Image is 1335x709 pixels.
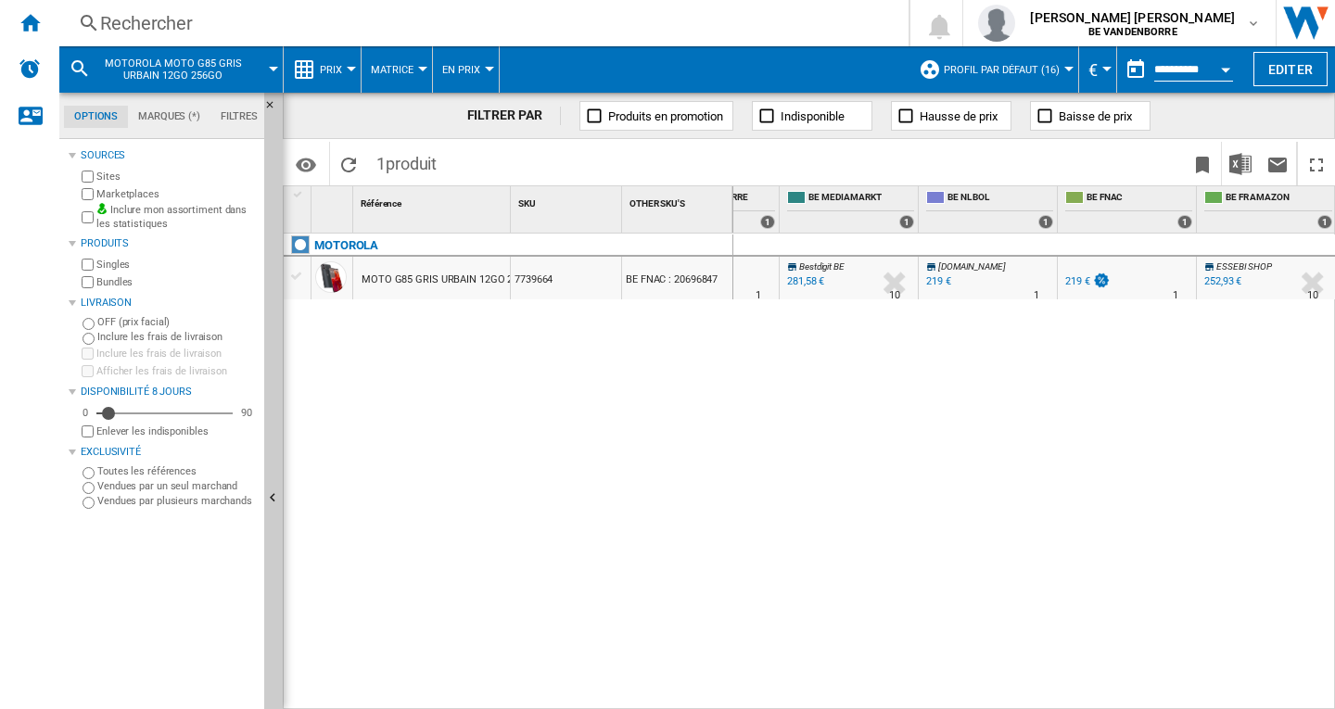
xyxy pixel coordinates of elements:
input: Marketplaces [82,188,94,200]
div: BE FNAC : 20696847 [622,257,732,299]
input: Vendues par plusieurs marchands [83,497,95,509]
button: md-calendar [1117,51,1154,88]
div: Sources [81,148,257,163]
div: 1 offers sold by BE FR AMAZON [1317,215,1332,229]
button: Profil par défaut (16) [944,46,1069,93]
span: BE FR AMAZON [1226,191,1332,207]
input: Afficher les frais de livraison [82,365,94,377]
input: Inclure les frais de livraison [83,333,95,345]
div: 219 € [1065,275,1090,287]
button: Baisse de prix [1030,101,1151,131]
label: Bundles [96,275,257,289]
div: 1 offers sold by BE MEDIAMARKT [899,215,914,229]
div: OTHER SKU'S Sort None [626,186,732,215]
input: Singles [82,259,94,271]
button: Créer un favoris [1184,142,1221,185]
span: € [1088,60,1098,80]
span: Profil par défaut (16) [944,64,1060,76]
div: MOTOROLA MOTO G85 GRIS URBAIN 12GO 256GO [69,46,273,93]
button: Indisponible [752,101,872,131]
input: Afficher les frais de livraison [82,425,94,437]
md-tab-item: Options [64,106,128,128]
b: BE VANDENBORRE [1088,26,1177,38]
div: Exclusivité [81,445,257,460]
label: Inclure mon assortiment dans les statistiques [96,203,257,232]
div: Référence Sort None [357,186,510,215]
div: Délai de livraison : 1 jour [1034,286,1039,305]
div: 219 € [1062,272,1111,291]
md-menu: Currency [1079,46,1117,93]
input: Vendues par un seul marchand [83,482,95,494]
img: promotionV3.png [1092,272,1111,288]
label: Inclure les frais de livraison [96,347,257,361]
button: Masquer [264,93,286,126]
img: mysite-bg-18x18.png [96,203,108,214]
span: BE MEDIAMARKT [808,191,914,207]
div: Sort None [357,186,510,215]
span: [PERSON_NAME] [PERSON_NAME] [1030,8,1235,27]
span: Hausse de prix [920,109,998,123]
img: profile.jpg [978,5,1015,42]
div: 7739664 [511,257,621,299]
label: Vendues par un seul marchand [97,479,257,493]
button: Produits en promotion [579,101,733,131]
span: SKU [518,198,536,209]
span: BE NL BOL [947,191,1053,207]
div: Délai de livraison : 10 jours [1307,286,1318,305]
div: Délai de livraison : 1 jour [756,286,761,305]
input: Bundles [82,276,94,288]
span: 1 [367,142,446,181]
span: Indisponible [781,109,845,123]
span: Référence [361,198,401,209]
div: Cliquez pour filtrer sur cette marque [314,234,378,257]
div: 219 € [926,275,951,287]
span: BE FNAC [1087,191,1192,207]
button: Envoyer ce rapport par email [1259,142,1296,185]
span: Matrice [371,64,413,76]
label: Toutes les références [97,464,257,478]
div: Délai de livraison : 10 jours [889,286,900,305]
button: Recharger [330,142,367,185]
div: Disponibilité 8 Jours [81,385,257,399]
div: Délai de livraison : 1 jour [1173,286,1178,305]
span: Bestdigit BE [799,261,845,272]
span: [DOMAIN_NAME] [938,261,1006,272]
div: BE MEDIAMARKT 1 offers sold by BE MEDIAMARKT [783,186,918,233]
div: 219 € [923,272,951,291]
img: alerts-logo.svg [19,57,41,80]
button: € [1088,46,1107,93]
button: Open calendar [1209,50,1242,83]
input: OFF (prix facial) [83,318,95,330]
div: Livraison [81,296,257,310]
div: 1 offers sold by BE VANDENBORRE [760,215,775,229]
div: 1 offers sold by BE FNAC [1177,215,1192,229]
button: En Prix [442,46,489,93]
input: Inclure les frais de livraison [82,348,94,360]
div: 252,93 € [1204,275,1241,287]
div: SKU Sort None [515,186,621,215]
label: Inclure les frais de livraison [97,330,257,344]
img: excel-24x24.png [1229,153,1252,175]
div: Sort None [626,186,732,215]
input: Toutes les références [83,467,95,479]
div: 0 [78,406,93,420]
span: Baisse de prix [1059,109,1132,123]
label: Vendues par plusieurs marchands [97,494,257,508]
span: produit [386,154,437,173]
button: Hausse de prix [891,101,1011,131]
div: 90 [236,406,257,420]
button: Options [287,147,324,181]
div: FILTRER PAR [467,107,562,125]
label: Singles [96,258,257,272]
label: Afficher les frais de livraison [96,364,257,378]
div: 281,58 € [784,272,824,291]
div: Sort None [515,186,621,215]
div: 281,58 € [787,275,824,287]
div: Sort None [315,186,352,215]
div: Profil par défaut (16) [919,46,1069,93]
md-slider: Disponibilité [96,404,233,423]
div: BE NL BOL 1 offers sold by BE NL BOL [922,186,1057,233]
span: Prix [320,64,342,76]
